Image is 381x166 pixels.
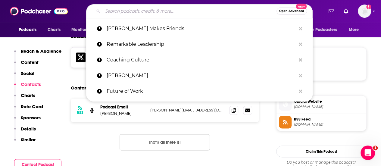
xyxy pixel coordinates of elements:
[358,5,371,18] span: Logged in as LBraverman
[361,146,375,160] iframe: Intercom live chat
[276,146,367,157] button: Claim This Podcast
[276,160,367,164] span: Do you host or manage this podcast?
[120,134,210,150] button: Nothing here.
[86,52,313,68] a: Coaching Culture
[14,137,36,148] button: Similar
[294,122,364,127] span: feeds.megaphone.fm
[326,6,336,16] a: Show notifications dropdown
[71,82,91,94] h2: Contacts
[358,5,371,18] img: User Profile
[77,110,83,115] h3: RSS
[373,146,378,150] span: 1
[21,115,41,121] p: Sponsors
[14,115,41,126] button: Sponsors
[103,6,276,16] input: Search podcasts, credits, & more...
[86,83,313,99] a: Future of Work
[345,24,367,36] button: open menu
[107,36,296,52] p: Remarkable Leadership
[107,52,296,68] p: Coaching Culture
[100,105,145,110] p: Podcast Email
[21,104,43,109] p: Rate Card
[21,59,39,65] p: Content
[86,21,313,36] a: [PERSON_NAME] Makes Friends
[67,24,101,36] button: open menu
[304,24,346,36] button: open menu
[14,48,61,59] button: Reach & Audience
[341,6,351,16] a: Show notifications dropdown
[358,5,371,18] button: Show profile menu
[19,26,36,34] span: Podcasts
[44,24,64,36] a: Charts
[14,126,36,137] button: Details
[294,117,364,122] span: RSS Feed
[21,137,36,143] p: Similar
[14,81,41,92] button: Contacts
[71,26,93,34] span: Monitoring
[14,24,44,36] button: open menu
[150,108,224,113] p: [PERSON_NAME][EMAIL_ADDRESS][DOMAIN_NAME]
[308,26,337,34] span: For Podcasters
[100,111,145,116] p: [PERSON_NAME]
[279,10,304,13] span: Open Advanced
[279,116,364,128] a: RSS Feed[DOMAIN_NAME]
[107,21,296,36] p: Travis Makes Friends
[366,5,371,9] svg: Add a profile image
[294,99,364,104] span: Official Website
[14,70,34,82] button: Social
[107,68,296,83] p: Jacob Morgan
[349,26,359,34] span: More
[48,26,61,34] span: Charts
[14,104,43,115] button: Rate Card
[86,68,313,83] a: [PERSON_NAME]
[296,4,307,9] span: New
[21,81,41,87] p: Contacts
[21,92,35,98] p: Charts
[86,4,313,18] div: Search podcasts, credits, & more...
[21,70,34,76] p: Social
[14,92,35,104] button: Charts
[294,105,364,109] span: redcircle.com
[21,48,61,54] p: Reach & Audience
[10,5,68,17] img: Podchaser - Follow, Share and Rate Podcasts
[14,59,39,70] button: Content
[107,83,296,99] p: Future of Work
[279,98,364,111] a: Official Website[DOMAIN_NAME]
[276,8,307,15] button: Open AdvancedNew
[86,36,313,52] a: Remarkable Leadership
[21,126,36,132] p: Details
